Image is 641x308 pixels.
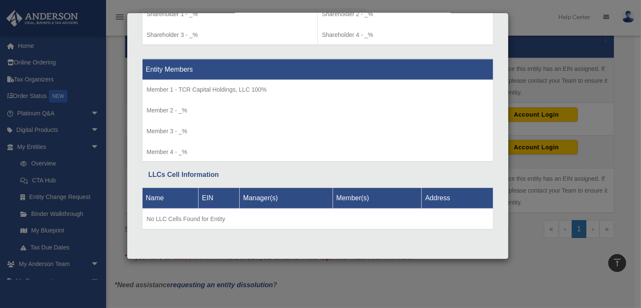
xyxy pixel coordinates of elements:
th: Entity Members [142,59,493,80]
div: LLCs Cell Information [148,169,487,181]
p: Member 3 - _% [147,126,489,137]
th: Name [142,188,199,209]
p: Member 4 - _% [147,147,489,157]
p: Member 2 - _% [147,105,489,116]
th: Member(s) [333,188,422,209]
th: EIN [199,188,240,209]
p: Member 1 - TCR Capital Holdings, LLC 100% [147,84,489,95]
p: Shareholder 4 - _% [322,30,489,40]
p: Shareholder 1 - _% [147,9,314,20]
th: Manager(s) [240,188,333,209]
th: Address [422,188,493,209]
p: Shareholder 2 - _% [322,9,489,20]
td: No LLC Cells Found for Entity [142,209,493,230]
p: Shareholder 3 - _% [147,30,314,40]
